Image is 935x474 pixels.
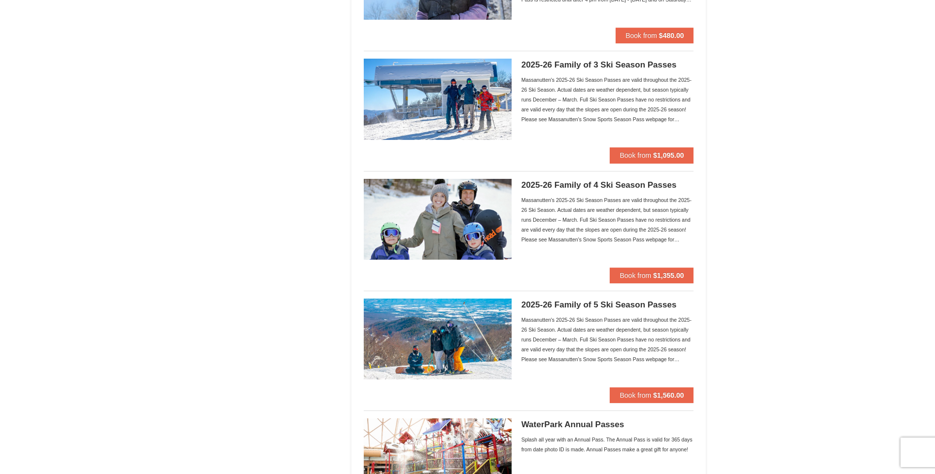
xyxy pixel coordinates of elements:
[659,32,684,39] strong: $480.00
[616,28,693,43] button: Book from $480.00
[610,147,693,163] button: Book from $1,095.00
[521,420,694,430] h5: WaterPark Annual Passes
[364,299,512,379] img: 6619937-205-1660e5b5.jpg
[610,268,693,283] button: Book from $1,355.00
[610,387,693,403] button: Book from $1,560.00
[653,151,684,159] strong: $1,095.00
[364,59,512,139] img: 6619937-199-446e7550.jpg
[521,300,694,310] h5: 2025-26 Family of 5 Ski Season Passes
[521,435,694,454] div: Splash all year with an Annual Pass. The Annual Pass is valid for 365 days from date photo ID is ...
[653,391,684,399] strong: $1,560.00
[521,180,694,190] h5: 2025-26 Family of 4 Ski Season Passes
[521,75,694,124] div: Massanutten's 2025-26 Ski Season Passes are valid throughout the 2025-26 Ski Season. Actual dates...
[653,271,684,279] strong: $1,355.00
[620,151,651,159] span: Book from
[364,179,512,260] img: 6619937-202-8a68a6a2.jpg
[521,60,694,70] h5: 2025-26 Family of 3 Ski Season Passes
[620,271,651,279] span: Book from
[620,391,651,399] span: Book from
[625,32,657,39] span: Book from
[521,195,694,244] div: Massanutten's 2025-26 Ski Season Passes are valid throughout the 2025-26 Ski Season. Actual dates...
[521,315,694,364] div: Massanutten's 2025-26 Ski Season Passes are valid throughout the 2025-26 Ski Season. Actual dates...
